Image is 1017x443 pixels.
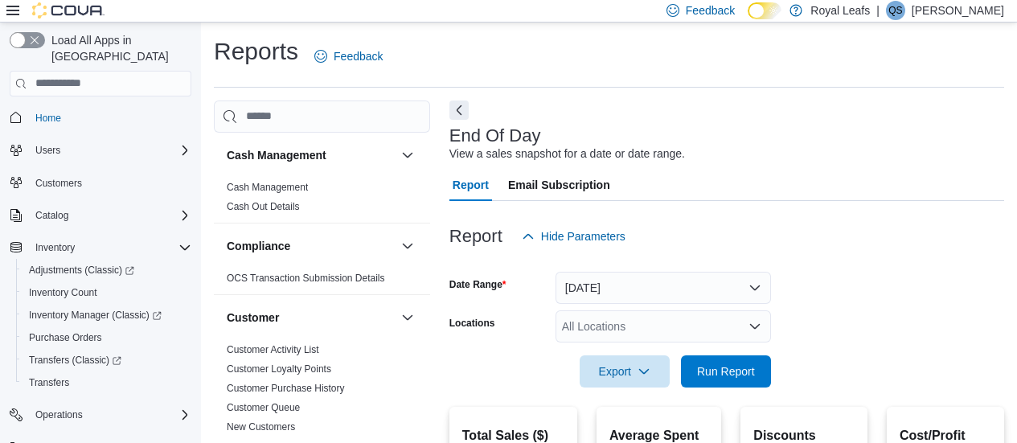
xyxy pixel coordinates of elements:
span: Feedback [334,48,383,64]
a: Transfers [23,373,76,392]
button: Users [3,139,198,162]
span: Transfers (Classic) [29,354,121,367]
span: Inventory Manager (Classic) [23,306,191,325]
span: Home [35,112,61,125]
button: Operations [29,405,89,425]
a: Adjustments (Classic) [23,260,141,280]
span: Adjustments (Classic) [29,264,134,277]
p: | [876,1,880,20]
a: OCS Transaction Submission Details [227,273,385,284]
button: [DATE] [556,272,771,304]
a: Transfers (Classic) [23,351,128,370]
button: Cash Management [398,146,417,165]
span: Run Report [697,363,755,379]
a: Transfers (Classic) [16,349,198,371]
span: Customers [35,177,82,190]
a: Inventory Count [23,283,104,302]
span: Report [453,169,489,201]
a: Customers [29,174,88,193]
h3: Report [449,227,502,246]
div: Compliance [214,269,430,294]
button: Customer [398,308,417,327]
button: Inventory [29,238,81,257]
label: Locations [449,317,495,330]
input: Dark Mode [748,2,781,19]
a: Customer Loyalty Points [227,363,331,375]
span: Catalog [35,209,68,222]
button: Operations [3,404,198,426]
a: Inventory Manager (Classic) [16,304,198,326]
h3: Customer [227,310,279,326]
h3: Compliance [227,238,290,254]
span: Customer Purchase History [227,382,345,395]
span: Inventory Count [23,283,191,302]
button: Next [449,100,469,120]
button: Catalog [29,206,75,225]
span: Transfers [23,373,191,392]
p: [PERSON_NAME] [912,1,1004,20]
button: Transfers [16,371,198,394]
button: Inventory Count [16,281,198,304]
span: Cash Management [227,181,308,194]
span: Export [589,355,660,388]
div: Cash Management [214,178,430,223]
span: Customer Activity List [227,343,319,356]
div: View a sales snapshot for a date or date range. [449,146,685,162]
a: Cash Management [227,182,308,193]
span: OCS Transaction Submission Details [227,272,385,285]
span: Customer Queue [227,401,300,414]
span: Catalog [29,206,191,225]
span: Operations [29,405,191,425]
span: Operations [35,408,83,421]
a: Feedback [308,40,389,72]
span: QS [888,1,902,20]
span: Users [35,144,60,157]
span: Adjustments (Classic) [23,260,191,280]
span: Purchase Orders [23,328,191,347]
span: Inventory [29,238,191,257]
button: Home [3,106,198,129]
span: Load All Apps in [GEOGRAPHIC_DATA] [45,32,191,64]
span: Inventory Count [29,286,97,299]
span: Home [29,108,191,128]
a: Customer Purchase History [227,383,345,394]
span: Inventory [35,241,75,254]
button: Catalog [3,204,198,227]
h3: Cash Management [227,147,326,163]
a: Customer Activity List [227,344,319,355]
button: Open list of options [748,320,761,333]
span: Transfers (Classic) [23,351,191,370]
span: Feedback [686,2,735,18]
button: Users [29,141,67,160]
button: Hide Parameters [515,220,632,252]
span: Inventory Manager (Classic) [29,309,162,322]
button: Customer [227,310,395,326]
button: Run Report [681,355,771,388]
span: Customers [29,173,191,193]
img: Cova [32,2,105,18]
button: Compliance [227,238,395,254]
div: Customer [214,340,430,443]
a: Purchase Orders [23,328,109,347]
a: Customer Queue [227,402,300,413]
span: Hide Parameters [541,228,625,244]
button: Customers [3,171,198,195]
label: Date Range [449,278,506,291]
button: Export [580,355,670,388]
span: Transfers [29,376,69,389]
a: Inventory Manager (Classic) [23,306,168,325]
div: Qadeer Shah [886,1,905,20]
button: Cash Management [227,147,395,163]
h1: Reports [214,35,298,68]
span: Cash Out Details [227,200,300,213]
h3: End Of Day [449,126,541,146]
a: New Customers [227,421,295,433]
a: Home [29,109,68,128]
span: New Customers [227,420,295,433]
button: Compliance [398,236,417,256]
p: Royal Leafs [810,1,870,20]
button: Inventory [3,236,198,259]
a: Adjustments (Classic) [16,259,198,281]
